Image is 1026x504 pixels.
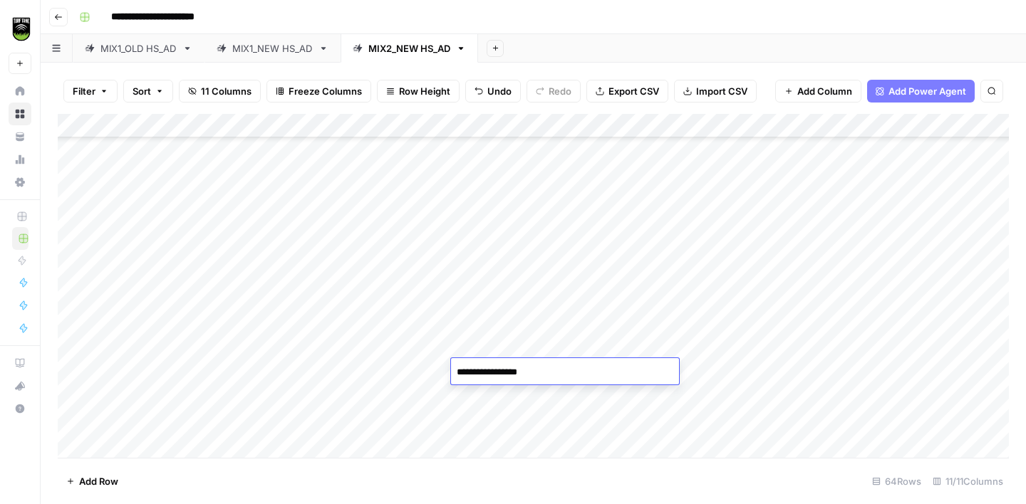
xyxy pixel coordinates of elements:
div: MIX2_NEW HS_AD [368,41,450,56]
button: What's new? [9,374,31,397]
span: Import CSV [696,84,747,98]
a: Your Data [9,125,31,148]
span: Freeze Columns [289,84,362,98]
button: Add Column [775,80,861,103]
button: Redo [527,80,581,103]
a: MIX1_NEW HS_AD [204,34,341,63]
button: Import CSV [674,80,757,103]
span: Undo [487,84,512,98]
a: AirOps Academy [9,352,31,374]
a: Home [9,80,31,103]
button: Sort [123,80,173,103]
button: Add Row [58,470,127,493]
a: MIX1_OLD HS_AD [73,34,204,63]
button: Workspace: Turf Tank - Data Team [9,11,31,47]
button: Row Height [377,80,460,103]
span: Filter [73,84,95,98]
img: Turf Tank - Data Team Logo [9,16,34,42]
a: Usage [9,148,31,171]
div: 11/11 Columns [927,470,1009,493]
span: Sort [133,84,151,98]
div: 64 Rows [866,470,927,493]
a: Browse [9,103,31,125]
div: MIX1_OLD HS_AD [100,41,177,56]
button: Freeze Columns [266,80,371,103]
span: Add Column [797,84,852,98]
button: Filter [63,80,118,103]
span: Add Row [79,474,118,488]
span: 11 Columns [201,84,252,98]
button: Add Power Agent [867,80,975,103]
span: Redo [549,84,571,98]
div: MIX1_NEW HS_AD [232,41,313,56]
span: Add Power Agent [888,84,966,98]
button: Undo [465,80,521,103]
a: Settings [9,171,31,194]
a: MIX2_NEW HS_AD [341,34,478,63]
button: 11 Columns [179,80,261,103]
span: Row Height [399,84,450,98]
button: Help + Support [9,397,31,420]
button: Export CSV [586,80,668,103]
span: Export CSV [608,84,659,98]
